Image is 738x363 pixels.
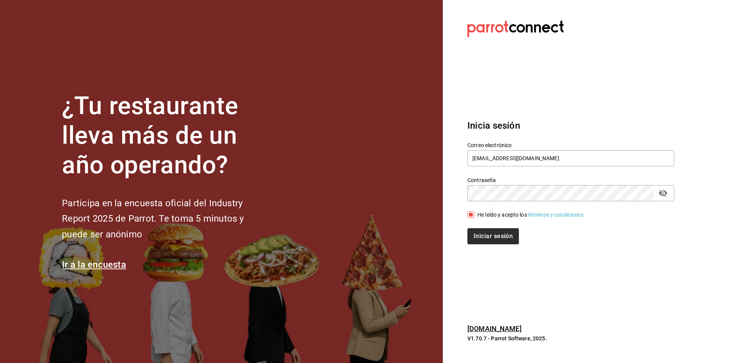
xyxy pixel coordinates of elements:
[527,212,585,218] a: Términos y condiciones.
[467,150,674,166] input: Ingresa tu correo electrónico
[467,177,674,183] label: Contraseña
[467,325,522,333] a: [DOMAIN_NAME]
[467,143,674,148] label: Correo electrónico
[62,259,126,270] a: Ir a la encuesta
[467,335,674,342] p: V1.70.7 - Parrot Software, 2025.
[657,187,670,200] button: passwordField
[62,91,269,180] h1: ¿Tu restaurante lleva más de un año operando?
[467,119,674,133] h3: Inicia sesión
[62,196,269,242] h2: Participa en la encuesta oficial del Industry Report 2025 de Parrot. Te toma 5 minutos y puede se...
[477,211,585,219] div: He leído y acepto los
[467,228,519,244] button: Iniciar sesión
